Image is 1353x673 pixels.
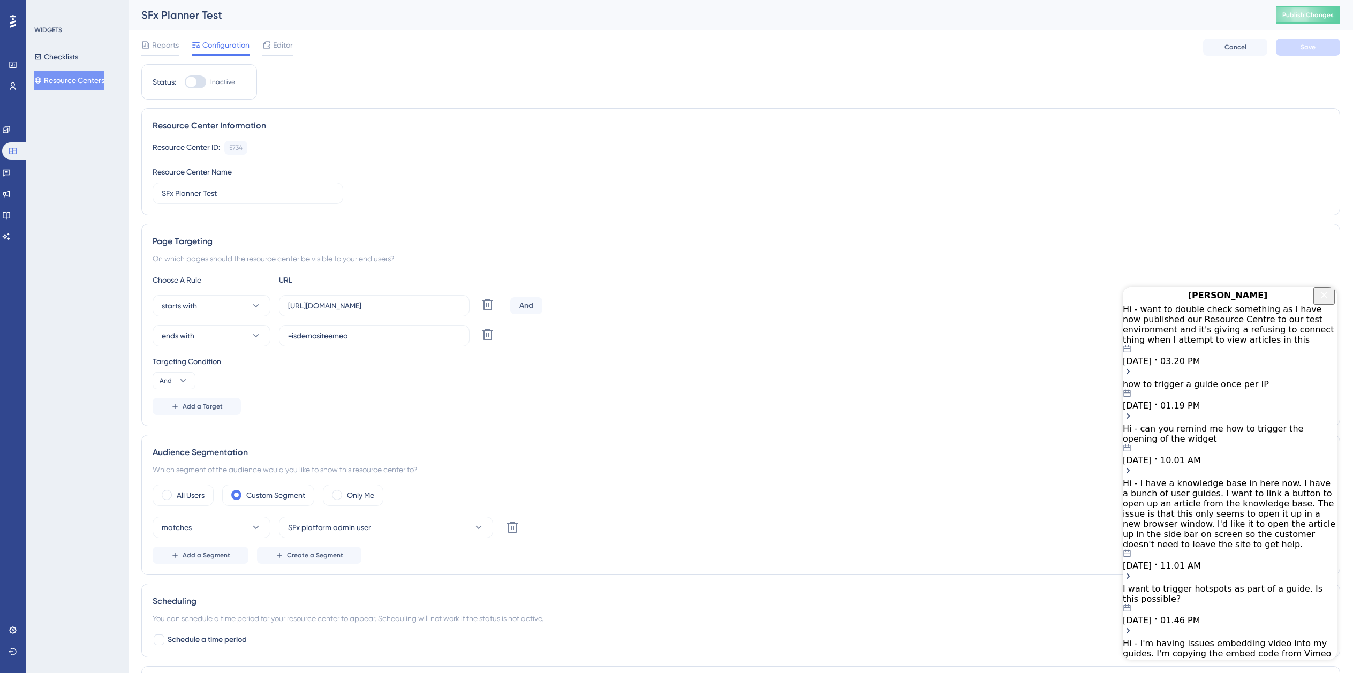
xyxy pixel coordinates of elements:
div: Targeting Condition [153,355,1329,368]
label: Custom Segment [246,489,305,502]
span: And [160,376,172,385]
span: matches [162,521,192,534]
span: Cancel [1224,43,1246,51]
button: matches [153,517,270,538]
div: Resource Center Information [153,119,1329,132]
div: On which pages should the resource center be visible to your end users? [153,252,1329,265]
button: Save [1276,39,1340,56]
div: URL [279,274,397,286]
span: Publish Changes [1282,11,1334,19]
div: Resource Center ID: [153,141,220,155]
span: ends with [162,329,194,342]
span: Editor [273,39,293,51]
div: Resource Center Name [153,165,232,178]
div: Audience Segmentation [153,446,1329,459]
label: All Users [177,489,205,502]
div: Status: [153,75,176,88]
label: Only Me [347,489,374,502]
button: ends with [153,325,270,346]
span: SFx platform admin user [288,521,371,534]
div: You can schedule a time period for your resource center to appear. Scheduling will not work if th... [153,612,1329,625]
div: Scheduling [153,595,1329,608]
div: Which segment of the audience would you like to show this resource center to? [153,463,1329,476]
span: starts with [162,299,197,312]
iframe: UserGuiding AI Assistant [1123,287,1337,660]
span: Add a Target [183,402,223,411]
input: yourwebsite.com/path [288,330,460,342]
span: Add a Segment [183,551,230,559]
button: starts with [153,295,270,316]
span: Schedule a time period [168,633,247,646]
div: SFx Planner Test [141,7,1249,22]
span: Reports [152,39,179,51]
button: Cancel [1203,39,1267,56]
span: Configuration [202,39,250,51]
button: Create a Segment [257,547,361,564]
button: SFx platform admin user [279,517,493,538]
input: yourwebsite.com/path [288,300,460,312]
button: Publish Changes [1276,6,1340,24]
button: Add a Target [153,398,241,415]
div: 5734 [229,143,243,152]
div: Choose A Rule [153,274,270,286]
div: Page Targeting [153,235,1329,248]
span: Inactive [210,78,235,86]
div: And [510,297,542,314]
span: Create a Segment [287,551,343,559]
button: Add a Segment [153,547,248,564]
input: Type your Resource Center name [162,187,334,199]
button: And [153,372,195,389]
span: Save [1301,43,1316,51]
